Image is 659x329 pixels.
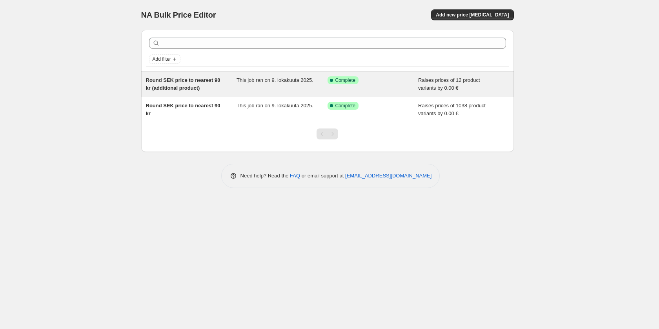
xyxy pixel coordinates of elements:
span: or email support at [300,173,345,179]
a: FAQ [290,173,300,179]
span: Raises prices of 1038 product variants by 0.00 € [418,103,486,116]
span: Round SEK price to nearest 90 kr (additional product) [146,77,220,91]
button: Add filter [149,54,180,64]
span: Add filter [153,56,171,62]
nav: Pagination [317,128,338,139]
span: This job ran on 9. lokakuuta 2025. [237,77,313,83]
span: Round SEK price to nearest 90 kr [146,103,220,116]
span: This job ran on 9. lokakuuta 2025. [237,103,313,108]
button: Add new price [MEDICAL_DATA] [431,9,513,20]
span: NA Bulk Price Editor [141,11,216,19]
span: Complete [335,103,355,109]
span: Need help? Read the [240,173,290,179]
a: [EMAIL_ADDRESS][DOMAIN_NAME] [345,173,431,179]
span: Complete [335,77,355,83]
span: Raises prices of 12 product variants by 0.00 € [418,77,480,91]
span: Add new price [MEDICAL_DATA] [436,12,509,18]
